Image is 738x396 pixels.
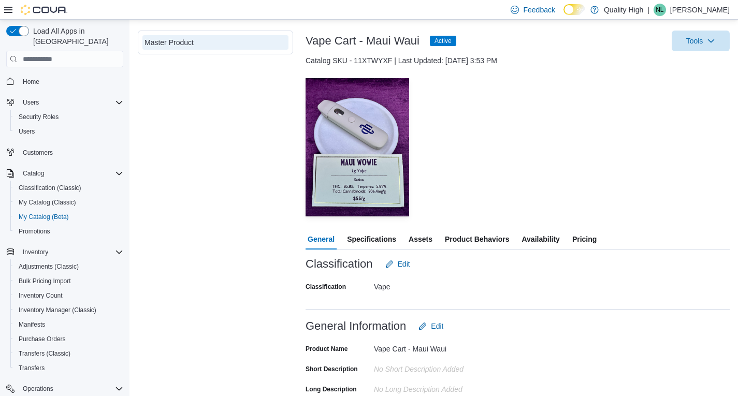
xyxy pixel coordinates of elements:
span: Classification (Classic) [19,184,81,192]
button: Purchase Orders [10,332,127,346]
span: Users [15,125,123,138]
span: My Catalog (Beta) [19,213,69,221]
span: Users [23,98,39,107]
button: Edit [381,254,414,274]
a: Transfers (Classic) [15,347,75,360]
span: Transfers [15,362,123,374]
button: Inventory [2,245,127,259]
span: Promotions [15,225,123,238]
span: Security Roles [19,113,59,121]
span: Specifications [347,229,396,250]
div: Catalog SKU - 11XTWYXF | Last Updated: [DATE] 3:53 PM [306,55,730,66]
input: Dark Mode [563,4,585,15]
a: Home [19,76,44,88]
a: Manifests [15,318,49,331]
label: Product Name [306,345,348,353]
span: Dark Mode [563,15,564,16]
span: Catalog [19,167,123,180]
button: Inventory Count [10,288,127,303]
a: Bulk Pricing Import [15,275,75,287]
span: Customers [19,146,123,159]
label: Classification [306,283,346,291]
a: Inventory Count [15,289,67,302]
span: Users [19,127,35,136]
button: My Catalog (Classic) [10,195,127,210]
label: Short Description [306,365,358,373]
span: Bulk Pricing Import [19,277,71,285]
span: Operations [23,385,53,393]
span: Tools [686,36,703,46]
span: Edit [431,321,443,331]
h3: General Information [306,320,406,332]
span: Home [19,75,123,87]
button: Classification (Classic) [10,181,127,195]
a: Promotions [15,225,54,238]
span: Feedback [523,5,555,15]
span: Promotions [19,227,50,236]
span: Edit [398,259,410,269]
button: Edit [414,316,447,336]
span: Transfers [19,364,45,372]
p: Quality High [604,4,643,16]
a: Security Roles [15,111,63,123]
span: Availability [522,229,559,250]
button: Transfers (Classic) [10,346,127,361]
span: Inventory Count [19,291,63,300]
span: Manifests [15,318,123,331]
span: Inventory Manager (Classic) [19,306,96,314]
button: Users [10,124,127,139]
a: Customers [19,146,57,159]
span: Adjustments (Classic) [15,260,123,273]
button: Home [2,74,127,89]
span: Inventory [23,248,48,256]
button: Customers [2,145,127,160]
span: Assets [409,229,432,250]
img: Image for Vape Cart - Maui Waui [306,78,409,216]
span: My Catalog (Classic) [19,198,76,207]
button: My Catalog (Beta) [10,210,127,224]
span: Purchase Orders [15,333,123,345]
span: Operations [19,383,123,395]
button: Catalog [19,167,48,180]
span: Purchase Orders [19,335,66,343]
button: Tools [672,31,730,51]
span: Pricing [572,229,597,250]
span: Home [23,78,39,86]
span: Load All Apps in [GEOGRAPHIC_DATA] [29,26,123,47]
span: General [308,229,335,250]
h3: Classification [306,258,373,270]
span: Users [19,96,123,109]
span: Manifests [19,320,45,329]
button: Manifests [10,317,127,332]
a: Adjustments (Classic) [15,260,83,273]
button: Bulk Pricing Import [10,274,127,288]
span: Classification (Classic) [15,182,123,194]
a: Inventory Manager (Classic) [15,304,100,316]
img: Cova [21,5,67,15]
div: No Short Description added [374,361,513,373]
button: Operations [2,382,127,396]
div: Vape Cart - Maui Waui [374,341,513,353]
span: Inventory [19,246,123,258]
a: Transfers [15,362,49,374]
span: Inventory Manager (Classic) [15,304,123,316]
span: My Catalog (Classic) [15,196,123,209]
div: Master Product [144,37,286,48]
a: Purchase Orders [15,333,70,345]
h3: Vape Cart - Maui Waui [306,35,419,47]
span: Transfers (Classic) [19,349,70,358]
span: Customers [23,149,53,157]
span: Adjustments (Classic) [19,262,79,271]
p: [PERSON_NAME] [670,4,730,16]
button: Users [2,95,127,110]
a: Users [15,125,39,138]
span: Transfers (Classic) [15,347,123,360]
button: Catalog [2,166,127,181]
button: Security Roles [10,110,127,124]
span: Active [430,36,456,46]
span: Bulk Pricing Import [15,275,123,287]
a: My Catalog (Beta) [15,211,73,223]
span: NL [656,4,663,16]
button: Users [19,96,43,109]
button: Transfers [10,361,127,375]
